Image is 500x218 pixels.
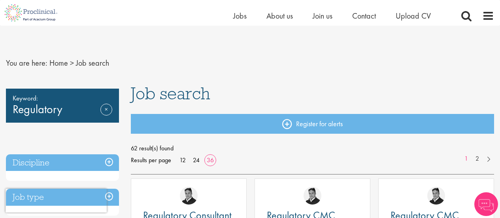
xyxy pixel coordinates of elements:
a: 36 [204,156,217,164]
a: Upload CV [396,11,431,21]
a: Remove [100,104,112,127]
div: Regulatory [6,89,119,123]
span: You are here: [6,58,47,68]
span: Job search [131,83,210,104]
span: Keyword: [13,93,112,104]
img: Peter Duvall [427,187,445,205]
a: 1 [460,154,472,163]
img: Peter Duvall [304,187,321,205]
a: 24 [190,156,202,164]
span: 62 result(s) found [131,142,494,154]
span: Results per page [131,154,171,166]
img: Chatbot [474,192,498,216]
span: Job search [76,58,109,68]
a: 12 [177,156,189,164]
h3: Discipline [6,154,119,171]
a: breadcrumb link [49,58,68,68]
span: > [70,58,74,68]
a: About us [266,11,293,21]
a: 2 [472,154,483,163]
img: Peter Duvall [180,187,198,205]
a: Contact [352,11,376,21]
a: Join us [313,11,332,21]
a: Register for alerts [131,114,494,134]
a: Jobs [233,11,247,21]
iframe: reCAPTCHA [6,189,107,212]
